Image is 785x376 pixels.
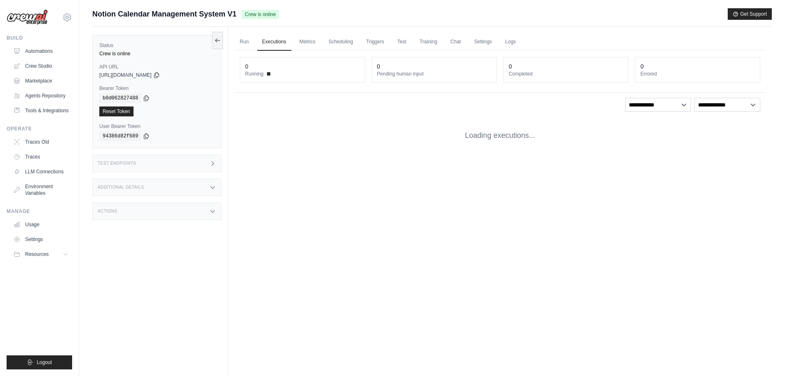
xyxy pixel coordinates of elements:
a: Automations [10,45,72,58]
button: Logout [7,355,72,369]
a: Traces [10,150,72,163]
div: 0 [640,62,644,71]
div: Build [7,35,72,41]
span: Resources [25,251,49,258]
span: Running [245,71,264,77]
label: Bearer Token [99,85,214,92]
span: Logout [37,359,52,366]
a: Traces Old [10,135,72,149]
a: Training [415,33,442,51]
dt: Errored [640,71,755,77]
label: User Bearer Token [99,123,214,130]
button: Get Support [728,8,772,20]
label: Status [99,42,214,49]
div: Operate [7,125,72,132]
label: API URL [99,64,214,70]
a: Tools & Integrations [10,104,72,117]
a: Logs [500,33,521,51]
h3: Additional Details [98,185,144,190]
code: 94386d82f689 [99,131,141,141]
a: Executions [257,33,291,51]
div: 0 [245,62,248,71]
a: Chat [445,33,466,51]
div: Manage [7,208,72,215]
h3: Actions [98,209,117,214]
h3: Test Endpoints [98,161,136,166]
a: Settings [469,33,497,51]
span: [URL][DOMAIN_NAME] [99,72,152,78]
a: Triggers [361,33,389,51]
button: Resources [10,248,72,261]
a: Settings [10,233,72,246]
a: Environment Variables [10,180,72,200]
a: Agents Repository [10,89,72,102]
a: Metrics [295,33,321,51]
div: 0 [508,62,512,71]
code: b0d062827488 [99,93,141,103]
a: LLM Connections [10,165,72,178]
a: Marketplace [10,74,72,87]
a: Scheduling [323,33,358,51]
span: Crew is online [241,10,279,19]
a: Test [392,33,411,51]
a: Reset Token [99,106,134,116]
div: 0 [377,62,380,71]
div: Crew is online [99,50,214,57]
a: Crew Studio [10,59,72,73]
dt: Pending human input [377,71,492,77]
a: Usage [10,218,72,231]
div: Loading executions... [235,117,765,154]
a: Run [235,33,254,51]
span: Notion Calendar Management System V1 [92,8,237,20]
img: Logo [7,9,48,25]
dt: Completed [508,71,623,77]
